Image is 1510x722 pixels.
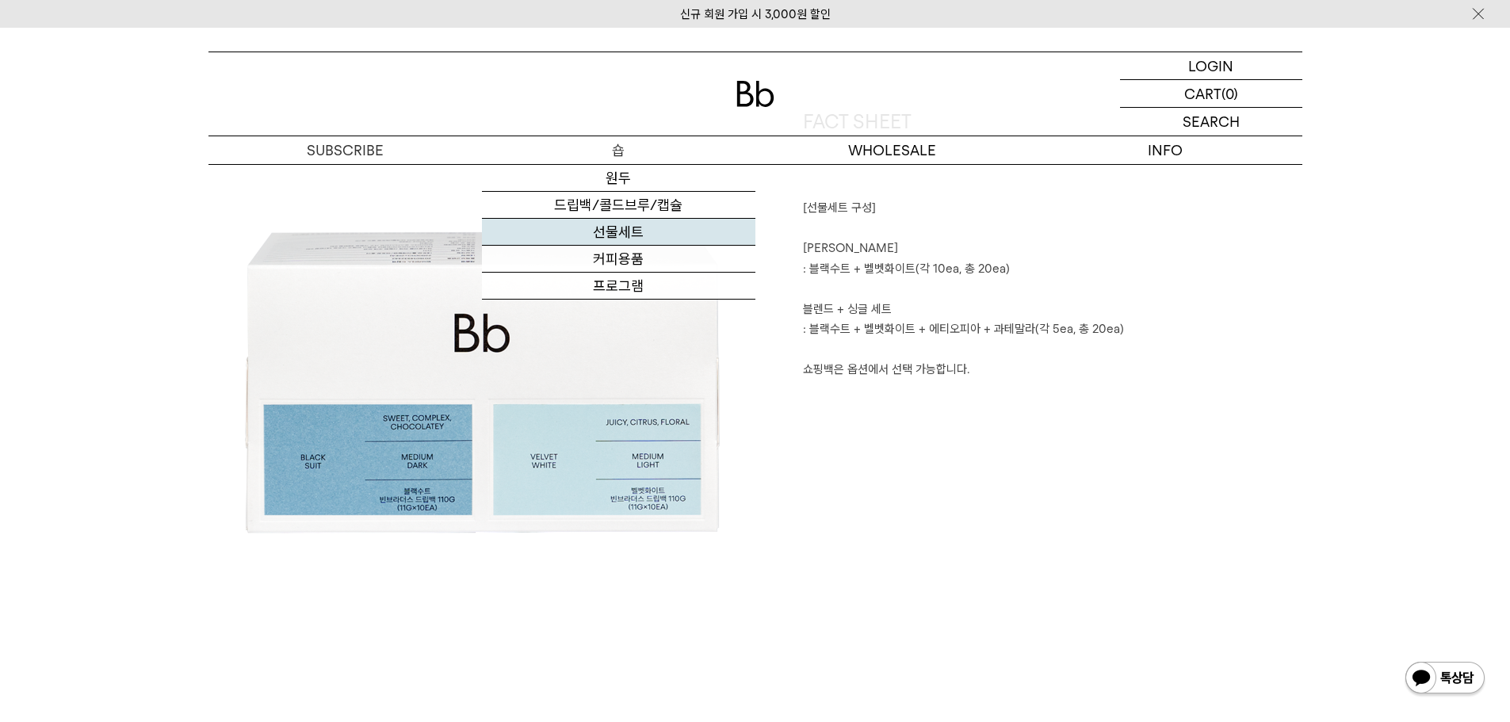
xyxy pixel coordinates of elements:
[1184,80,1221,107] p: CART
[803,241,898,255] span: [PERSON_NAME]
[803,342,813,357] span: ㅤ
[803,281,813,296] span: ㅤ
[803,322,1124,336] span: : 블랙수트 + 벨벳화이트 + 에티오피아 + 과테말라(각 5ea, 총 20ea)
[482,246,755,273] a: 커피용품
[803,362,844,376] span: 쇼핑백은
[736,81,774,107] img: 로고
[1183,108,1240,136] p: SEARCH
[847,362,969,376] span: 옵션에서 선택 가능합니다.
[482,219,755,246] a: 선물세트
[482,273,755,300] a: 프로그램
[803,302,892,316] span: 블렌드 + 싱글 세트
[803,262,1010,276] span: : 블랙수트 + 벨벳화이트(각 10ea, 총 20ea)
[1120,80,1302,108] a: CART (0)
[1120,52,1302,80] a: LOGIN
[803,221,813,235] span: ㅤ
[803,201,876,215] span: [선물세트 구성]
[482,192,755,219] a: 드립백/콜드브루/캡슐
[1404,660,1486,698] img: 카카오톡 채널 1:1 채팅 버튼
[1029,136,1302,164] p: INFO
[208,136,482,164] a: SUBSCRIBE
[755,136,1029,164] p: WHOLESALE
[208,109,755,655] img: 드립백 선물세트
[482,136,755,164] a: 숍
[482,165,755,192] a: 원두
[1221,80,1238,107] p: (0)
[680,7,831,21] a: 신규 회원 가입 시 3,000원 할인
[1188,52,1233,79] p: LOGIN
